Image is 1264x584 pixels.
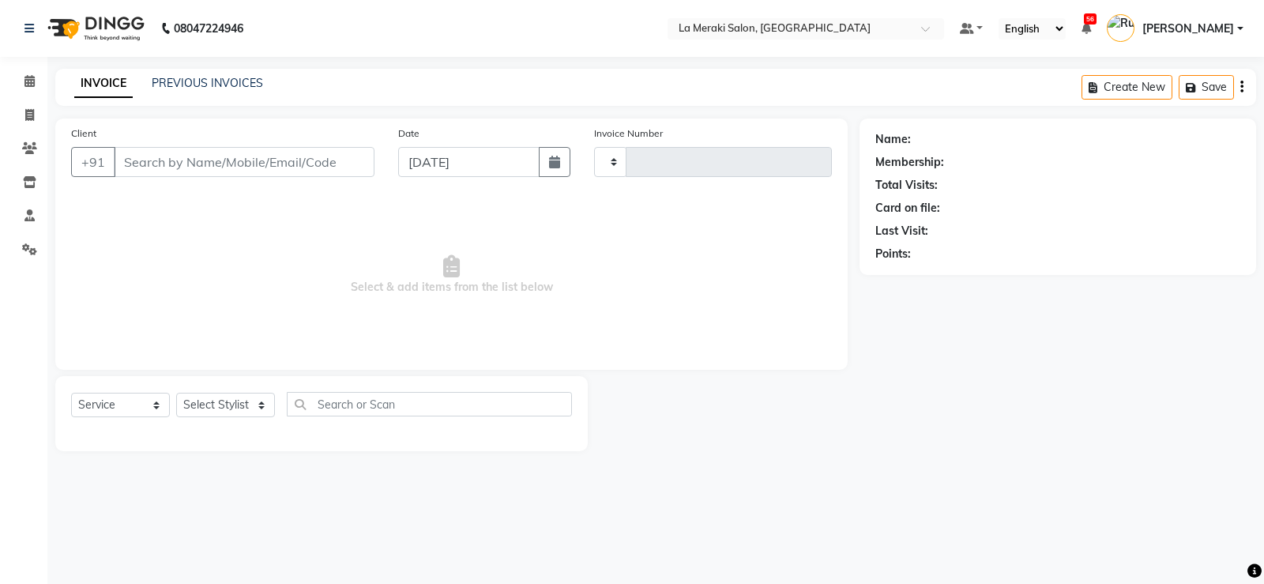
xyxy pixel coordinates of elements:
[287,392,572,416] input: Search or Scan
[398,126,419,141] label: Date
[594,126,663,141] label: Invoice Number
[152,76,263,90] a: PREVIOUS INVOICES
[875,246,911,262] div: Points:
[71,147,115,177] button: +91
[1082,21,1091,36] a: 56
[875,154,944,171] div: Membership:
[40,6,149,51] img: logo
[1107,14,1134,42] img: Rupal Jagirdar
[875,131,911,148] div: Name:
[1179,75,1234,100] button: Save
[114,147,374,177] input: Search by Name/Mobile/Email/Code
[1142,21,1234,37] span: [PERSON_NAME]
[875,177,938,194] div: Total Visits:
[875,200,940,217] div: Card on file:
[71,126,96,141] label: Client
[71,196,832,354] span: Select & add items from the list below
[174,6,243,51] b: 08047224946
[1084,13,1097,24] span: 56
[875,223,928,239] div: Last Visit:
[1082,75,1172,100] button: Create New
[74,70,133,98] a: INVOICE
